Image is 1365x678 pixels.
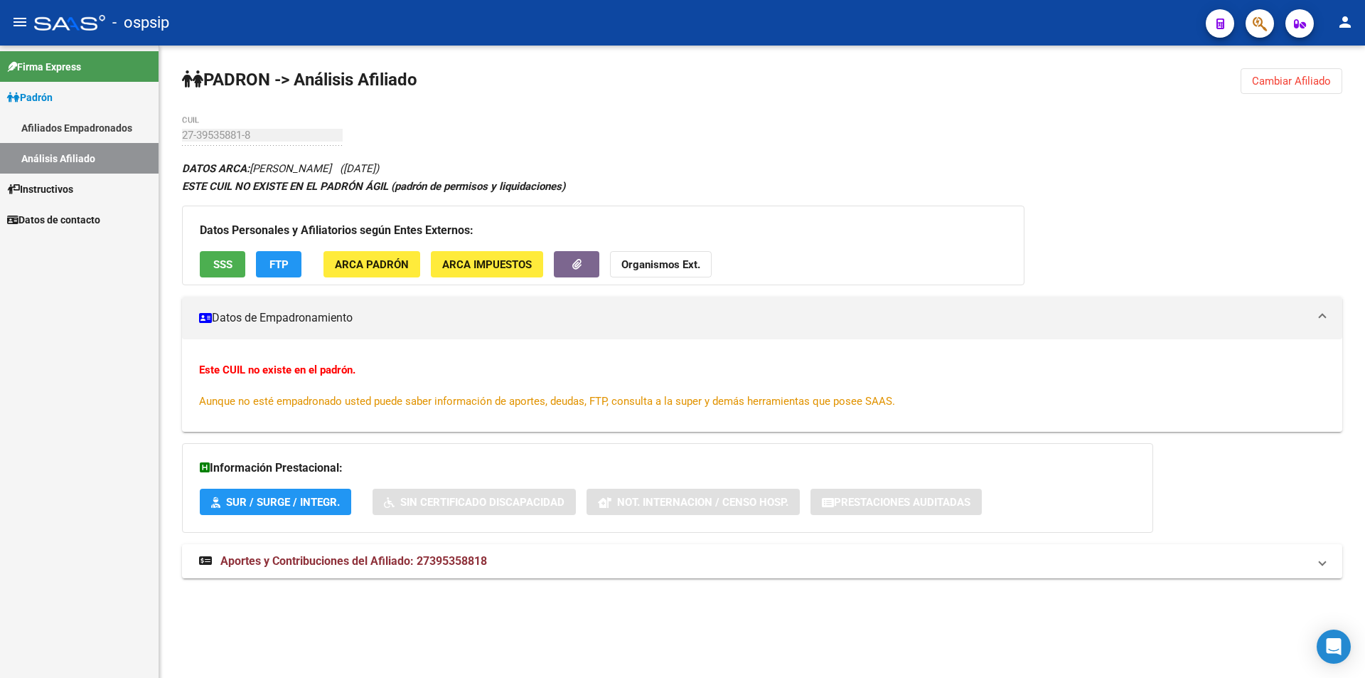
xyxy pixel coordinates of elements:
span: Instructivos [7,181,73,197]
span: Aunque no esté empadronado usted puede saber información de aportes, deudas, FTP, consulta a la s... [199,395,895,408]
span: ARCA Impuestos [442,258,532,271]
mat-icon: person [1337,14,1354,31]
button: ARCA Impuestos [431,251,543,277]
mat-icon: menu [11,14,28,31]
div: Open Intercom Messenger [1317,630,1351,664]
h3: Datos Personales y Afiliatorios según Entes Externos: [200,221,1007,240]
span: Firma Express [7,59,81,75]
span: FTP [269,258,289,271]
span: Aportes y Contribuciones del Afiliado: 27395358818 [220,554,487,568]
button: Organismos Ext. [610,251,712,277]
strong: DATOS ARCA: [182,162,250,175]
span: SSS [213,258,232,271]
span: Padrón [7,90,53,105]
button: Sin Certificado Discapacidad [373,489,576,515]
h3: Información Prestacional: [200,458,1135,478]
mat-panel-title: Datos de Empadronamiento [199,310,1308,326]
span: Sin Certificado Discapacidad [400,496,564,509]
button: Cambiar Afiliado [1241,68,1342,94]
button: SUR / SURGE / INTEGR. [200,489,351,515]
span: ARCA Padrón [335,258,409,271]
mat-expansion-panel-header: Datos de Empadronamiento [182,297,1342,339]
span: [PERSON_NAME] [182,162,331,175]
button: ARCA Padrón [323,251,420,277]
strong: Organismos Ext. [621,258,700,271]
span: SUR / SURGE / INTEGR. [226,496,340,509]
button: Prestaciones Auditadas [810,489,982,515]
span: Datos de contacto [7,212,100,228]
mat-expansion-panel-header: Aportes y Contribuciones del Afiliado: 27395358818 [182,544,1342,578]
div: Datos de Empadronamiento [182,339,1342,432]
button: Not. Internacion / Censo Hosp. [587,489,800,515]
button: FTP [256,251,301,277]
span: Prestaciones Auditadas [834,496,970,509]
span: - ospsip [112,7,169,38]
strong: Este CUIL no existe en el padrón. [199,364,355,376]
span: ([DATE]) [340,162,379,175]
strong: PADRON -> Análisis Afiliado [182,70,417,90]
span: Not. Internacion / Censo Hosp. [617,496,788,509]
strong: ESTE CUIL NO EXISTE EN EL PADRÓN ÁGIL (padrón de permisos y liquidaciones) [182,180,565,193]
span: Cambiar Afiliado [1252,75,1331,88]
button: SSS [200,251,245,277]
